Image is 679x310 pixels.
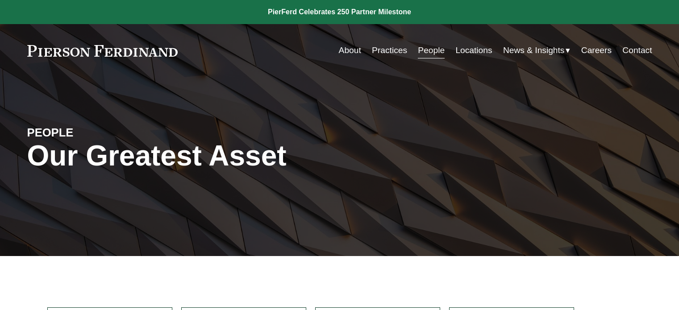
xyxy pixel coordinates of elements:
[418,42,445,59] a: People
[503,43,565,58] span: News & Insights
[27,140,444,172] h1: Our Greatest Asset
[622,42,652,59] a: Contact
[372,42,407,59] a: Practices
[27,125,183,140] h4: PEOPLE
[503,42,571,59] a: folder dropdown
[339,42,361,59] a: About
[455,42,492,59] a: Locations
[581,42,612,59] a: Careers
